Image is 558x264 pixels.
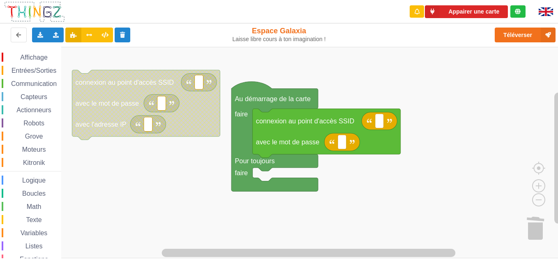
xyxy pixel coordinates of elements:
span: Communication [10,80,58,87]
text: avec le mot de passe [76,100,139,107]
span: Kitronik [22,159,46,166]
div: Laisse libre cours à ton imagination ! [232,36,326,43]
img: gb.png [539,7,553,16]
span: Entrées/Sorties [10,67,58,74]
span: Grove [24,133,44,140]
span: Affichage [19,54,48,61]
text: Pour toujours [235,157,274,164]
span: Boucles [21,190,47,197]
img: thingz_logo.png [4,1,65,23]
text: connexion au point d'accès SSID [256,117,355,125]
button: Appairer une carte [425,5,508,18]
button: Téléverser [495,28,556,42]
span: Variables [19,229,49,236]
text: avec l'adresse IP [76,120,127,128]
div: Espace Galaxia [232,26,326,43]
span: Fonctions [18,256,49,263]
span: Actionneurs [15,107,53,113]
text: connexion au point d'accès SSID [76,79,174,86]
span: Moteurs [21,146,47,153]
span: Logique [21,177,47,184]
text: avec le mot de passe [256,138,320,146]
span: Math [25,203,43,210]
text: Au démarrage de la carte [235,95,311,102]
span: Robots [22,120,46,127]
text: faire [235,110,248,118]
span: Listes [24,243,44,250]
text: faire [235,169,248,176]
span: Capteurs [19,93,48,100]
span: Texte [25,216,43,223]
div: Tu es connecté au serveur de création de Thingz [510,5,526,18]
